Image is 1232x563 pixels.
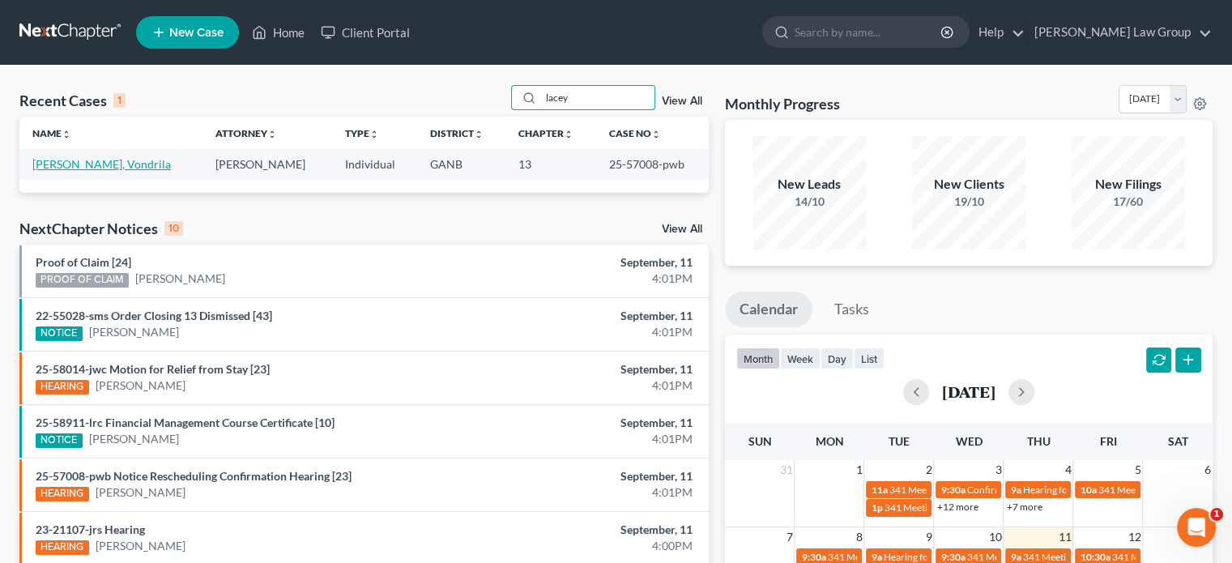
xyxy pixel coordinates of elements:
[19,91,126,110] div: Recent Cases
[32,127,71,139] a: Nameunfold_more
[784,527,794,547] span: 7
[89,324,179,340] a: [PERSON_NAME]
[332,149,417,179] td: Individual
[889,484,1034,496] span: 341 Meeting for [PERSON_NAME]
[1177,508,1216,547] iframe: Intercom live chat
[313,18,418,47] a: Client Portal
[871,501,882,514] span: 1p
[1010,484,1021,496] span: 9a
[1006,501,1042,513] a: +7 more
[96,377,185,394] a: [PERSON_NAME]
[1167,434,1187,448] span: Sat
[369,130,379,139] i: unfold_more
[32,157,171,171] a: [PERSON_NAME], Vondrila
[505,149,596,179] td: 13
[940,551,965,563] span: 9:30a
[650,130,660,139] i: unfold_more
[244,18,313,47] a: Home
[484,522,693,538] div: September, 11
[345,127,379,139] a: Typeunfold_more
[662,96,702,107] a: View All
[1072,194,1185,210] div: 17/60
[484,484,693,501] div: 4:01PM
[923,527,933,547] span: 9
[827,551,1059,563] span: 341 Meeting for [PERSON_NAME] & [PERSON_NAME]
[970,18,1025,47] a: Help
[912,194,1025,210] div: 19/10
[912,175,1025,194] div: New Clients
[36,273,129,288] div: PROOF OF CLAIM
[1063,460,1072,480] span: 4
[854,460,863,480] span: 1
[993,460,1003,480] span: 3
[484,415,693,431] div: September, 11
[113,93,126,108] div: 1
[541,86,654,109] input: Search by name...
[36,380,89,395] div: HEARING
[778,460,794,480] span: 31
[1203,460,1213,480] span: 6
[940,484,965,496] span: 9:30a
[36,326,83,341] div: NOTICE
[1099,434,1116,448] span: Fri
[484,431,693,447] div: 4:01PM
[62,130,71,139] i: unfold_more
[736,348,780,369] button: month
[725,292,812,327] a: Calendar
[36,469,352,483] a: 25-57008-pwb Notice Rescheduling Confirmation Hearing [23]
[36,487,89,501] div: HEARING
[96,538,185,554] a: [PERSON_NAME]
[169,27,224,39] span: New Case
[267,130,277,139] i: unfold_more
[36,362,270,376] a: 25-58014-jwc Motion for Relief from Stay [23]
[854,348,885,369] button: list
[202,149,331,179] td: [PERSON_NAME]
[36,433,83,448] div: NOTICE
[923,460,933,480] span: 2
[1210,508,1223,521] span: 1
[821,348,854,369] button: day
[752,194,866,210] div: 14/10
[966,551,1112,563] span: 341 Meeting for [PERSON_NAME]
[801,551,825,563] span: 9:30a
[1132,460,1142,480] span: 5
[89,431,179,447] a: [PERSON_NAME]
[871,484,887,496] span: 11a
[484,377,693,394] div: 4:01PM
[987,527,1003,547] span: 10
[19,219,183,238] div: NextChapter Notices
[662,224,702,235] a: View All
[430,127,484,139] a: Districtunfold_more
[164,221,183,236] div: 10
[1022,551,1168,563] span: 341 Meeting for [PERSON_NAME]
[1022,484,1213,496] span: Hearing for Kannathaporn [PERSON_NAME]
[1072,175,1185,194] div: New Filings
[474,130,484,139] i: unfold_more
[1056,527,1072,547] span: 11
[484,538,693,554] div: 4:00PM
[748,434,771,448] span: Sun
[820,292,884,327] a: Tasks
[135,271,225,287] a: [PERSON_NAME]
[36,255,131,269] a: Proof of Claim [24]
[1026,434,1050,448] span: Thu
[564,130,573,139] i: unfold_more
[966,484,1152,496] span: Confirmation Hearing for [PERSON_NAME]
[942,383,995,400] h2: [DATE]
[854,527,863,547] span: 8
[595,149,708,179] td: 25-57008-pwb
[780,348,821,369] button: week
[518,127,573,139] a: Chapterunfold_more
[484,254,693,271] div: September, 11
[883,551,1009,563] span: Hearing for [PERSON_NAME]
[1010,551,1021,563] span: 9a
[889,434,910,448] span: Tue
[884,501,1030,514] span: 341 Meeting for [PERSON_NAME]
[484,324,693,340] div: 4:01PM
[484,271,693,287] div: 4:01PM
[955,434,982,448] span: Wed
[96,484,185,501] a: [PERSON_NAME]
[1080,551,1110,563] span: 10:30a
[484,468,693,484] div: September, 11
[725,94,840,113] h3: Monthly Progress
